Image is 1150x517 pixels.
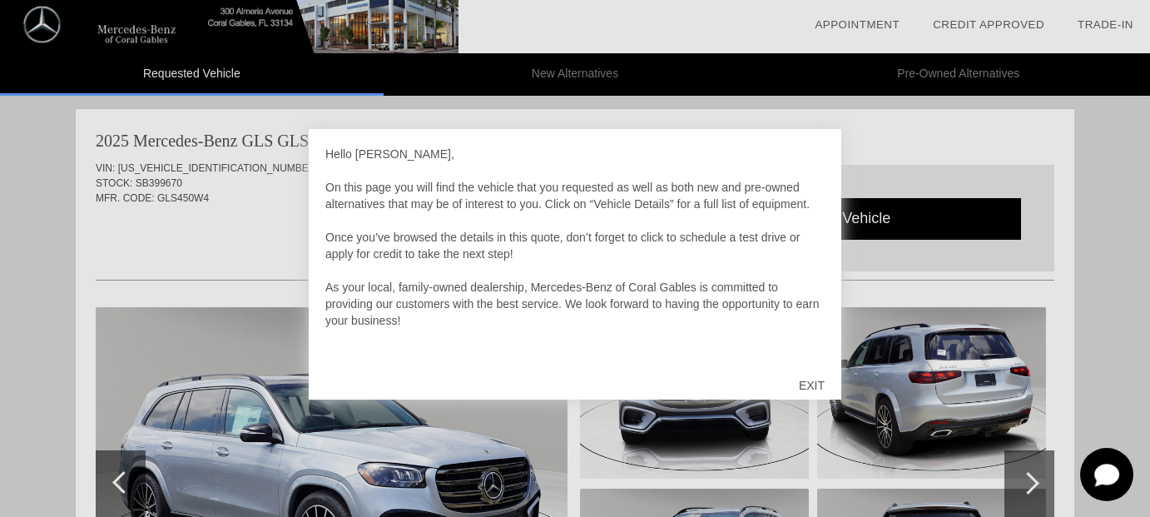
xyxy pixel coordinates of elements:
[815,18,900,31] a: Appointment
[1078,18,1133,31] a: Trade-In
[1080,448,1133,501] button: Toggle Chat Window
[1080,448,1133,501] svg: Start Chat
[782,360,841,410] div: EXIT
[325,146,825,362] div: Hello [PERSON_NAME], On this page you will find the vehicle that you requested as well as both ne...
[933,18,1044,31] a: Credit Approved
